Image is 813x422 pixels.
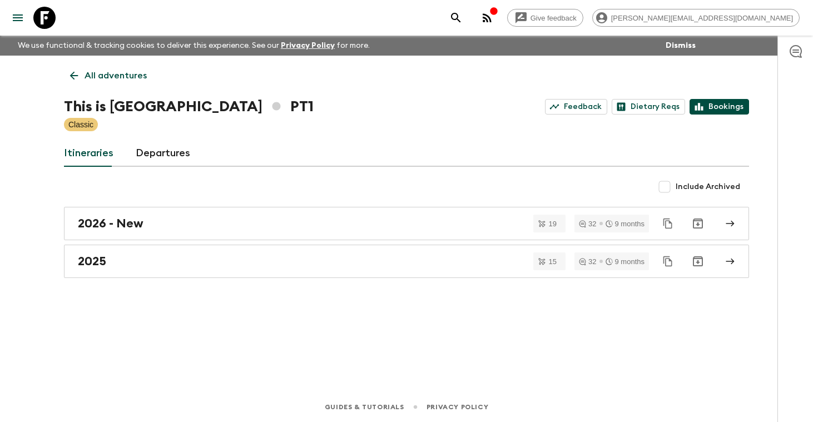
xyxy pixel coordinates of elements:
span: 15 [542,258,563,265]
span: [PERSON_NAME][EMAIL_ADDRESS][DOMAIN_NAME] [605,14,799,22]
p: We use functional & tracking cookies to deliver this experience. See our for more. [13,36,374,56]
span: Include Archived [676,181,740,192]
p: Classic [68,119,93,130]
button: Duplicate [658,251,678,271]
a: Give feedback [507,9,583,27]
a: Feedback [545,99,607,115]
a: 2026 - New [64,207,749,240]
div: 9 months [606,258,645,265]
span: 19 [542,220,563,227]
div: 32 [579,258,596,265]
a: Privacy Policy [427,401,488,413]
p: All adventures [85,69,147,82]
div: 32 [579,220,596,227]
a: Dietary Reqs [612,99,685,115]
a: Guides & Tutorials [325,401,404,413]
button: menu [7,7,29,29]
button: Duplicate [658,214,678,234]
a: Itineraries [64,140,113,167]
button: Archive [687,250,709,272]
h2: 2025 [78,254,106,269]
span: Give feedback [524,14,583,22]
button: search adventures [445,7,467,29]
a: Bookings [690,99,749,115]
h2: 2026 - New [78,216,143,231]
button: Archive [687,212,709,235]
h1: This is [GEOGRAPHIC_DATA] PT1 [64,96,314,118]
a: Departures [136,140,190,167]
div: [PERSON_NAME][EMAIL_ADDRESS][DOMAIN_NAME] [592,9,800,27]
div: 9 months [606,220,645,227]
button: Dismiss [663,38,698,53]
a: All adventures [64,64,153,87]
a: 2025 [64,245,749,278]
a: Privacy Policy [281,42,335,49]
